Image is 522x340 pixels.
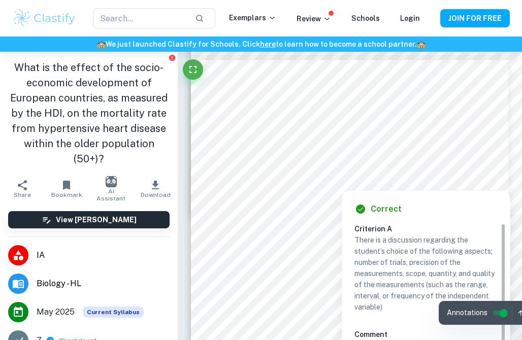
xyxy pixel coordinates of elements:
[56,214,137,225] h6: View [PERSON_NAME]
[354,329,498,340] h6: Comment
[37,306,75,318] span: May 2025
[8,60,170,166] h1: What is the effect of the socio-economic development of European countries, as measured by the HD...
[83,307,144,318] span: Current Syllabus
[400,14,420,22] a: Login
[297,13,331,24] p: Review
[37,249,170,261] span: IA
[440,9,510,27] button: JOIN FOR FREE
[447,308,487,318] span: Annotations
[371,203,402,215] h6: Correct
[2,39,520,50] h6: We just launched Clastify for Schools. Click to learn how to become a school partner.
[351,14,380,22] a: Schools
[417,40,426,48] span: 🏫
[45,175,89,203] button: Bookmark
[83,307,144,318] div: This exemplar is based on the current syllabus. Feel free to refer to it for inspiration/ideas wh...
[229,12,276,23] p: Exemplars
[141,191,171,198] span: Download
[354,223,506,234] h6: Criterion A
[93,8,187,28] input: Search...
[260,40,276,48] a: here
[37,278,170,290] span: Biology - HL
[168,54,176,61] button: Report issue
[134,175,178,203] button: Download
[354,234,498,313] p: There is a discussion regarding the student’s choice of the following aspects; number of trials, ...
[183,59,203,80] button: Fullscreen
[12,8,77,28] img: Clastify logo
[89,175,134,203] button: AI Assistant
[106,176,117,187] img: AI Assistant
[14,191,31,198] span: Share
[95,188,127,202] span: AI Assistant
[97,40,106,48] span: 🏫
[51,191,82,198] span: Bookmark
[8,211,170,228] button: View [PERSON_NAME]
